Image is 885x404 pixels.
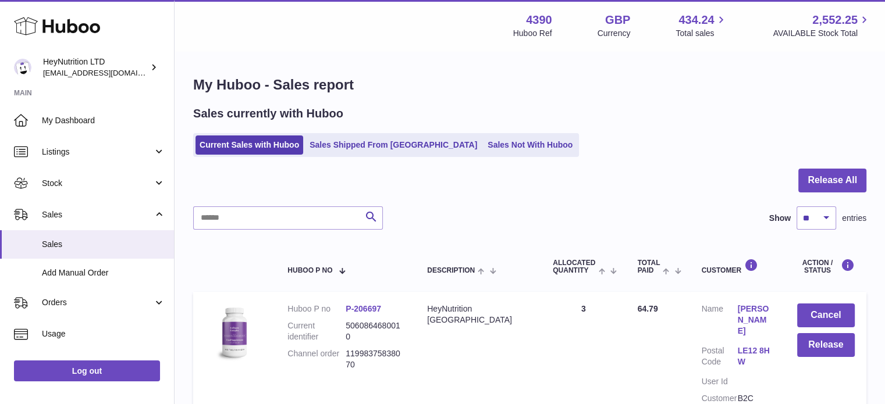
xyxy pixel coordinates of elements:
dt: Channel order [287,348,346,370]
strong: GBP [605,12,630,28]
span: 2,552.25 [812,12,858,28]
span: Listings [42,146,153,158]
h2: Sales currently with Huboo [193,106,343,121]
span: Huboo P no [287,267,332,274]
strong: 4390 [526,12,552,28]
span: ALLOCATED Quantity [553,259,596,274]
a: [PERSON_NAME] [738,303,774,337]
dt: User Id [702,376,738,387]
button: Release All [798,169,866,192]
dt: Huboo P no [287,303,346,314]
h1: My Huboo - Sales report [193,76,866,94]
span: Description [427,267,475,274]
span: entries [842,213,866,224]
span: 64.79 [637,304,657,313]
div: HeyNutrition LTD [43,56,148,78]
label: Show [769,213,791,224]
span: Total sales [676,28,727,39]
a: 434.24 Total sales [676,12,727,39]
a: Current Sales with Huboo [196,135,303,155]
div: HeyNutrition [GEOGRAPHIC_DATA] [427,303,529,326]
dd: 5060864680010 [346,320,404,342]
dt: Name [702,303,738,339]
span: Orders [42,297,153,308]
span: Sales [42,239,165,250]
button: Release [797,333,855,357]
span: 434.24 [678,12,714,28]
span: Usage [42,328,165,339]
span: Stock [42,178,153,189]
a: Log out [14,360,160,381]
img: 43901725567622.jpeg [205,303,263,362]
div: Action / Status [797,259,855,274]
span: Total paid [637,259,660,274]
a: LE12 8HW [738,345,774,367]
a: Sales Shipped From [GEOGRAPHIC_DATA] [305,135,481,155]
img: info@heynutrition.com [14,59,31,76]
span: Add Manual Order [42,267,165,278]
span: Sales [42,209,153,220]
div: Customer [702,259,774,274]
a: 2,552.25 AVAILABLE Stock Total [773,12,871,39]
span: My Dashboard [42,115,165,126]
button: Cancel [797,303,855,327]
a: P-206697 [346,304,381,313]
dt: Current identifier [287,320,346,342]
span: [EMAIL_ADDRESS][DOMAIN_NAME] [43,68,171,77]
div: Huboo Ref [513,28,552,39]
span: AVAILABLE Stock Total [773,28,871,39]
div: Currency [598,28,631,39]
dd: 11998375838070 [346,348,404,370]
a: Sales Not With Huboo [484,135,577,155]
dt: Postal Code [702,345,738,370]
